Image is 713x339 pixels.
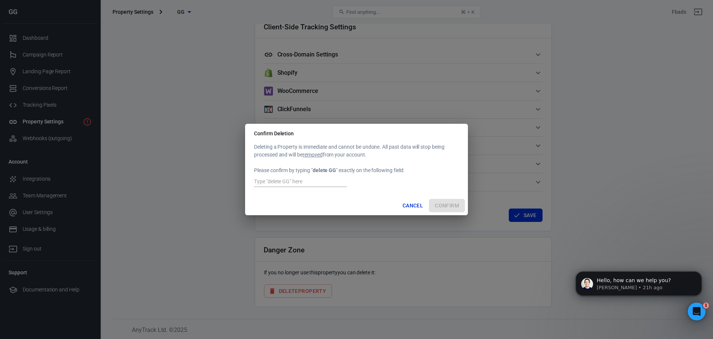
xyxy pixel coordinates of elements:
u: removed [303,152,323,158]
input: Type "delete GG" here [254,177,347,187]
strong: delete GG [313,167,336,173]
button: Cancel [400,199,426,213]
iframe: Intercom notifications message [564,256,713,319]
span: 1 [703,303,709,309]
iframe: Intercom live chat [688,303,706,320]
h2: Confirm Deletion [245,124,468,143]
div: Deleting a Property is immediate and cannot be undone. All past data will stop being processed an... [254,143,459,188]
